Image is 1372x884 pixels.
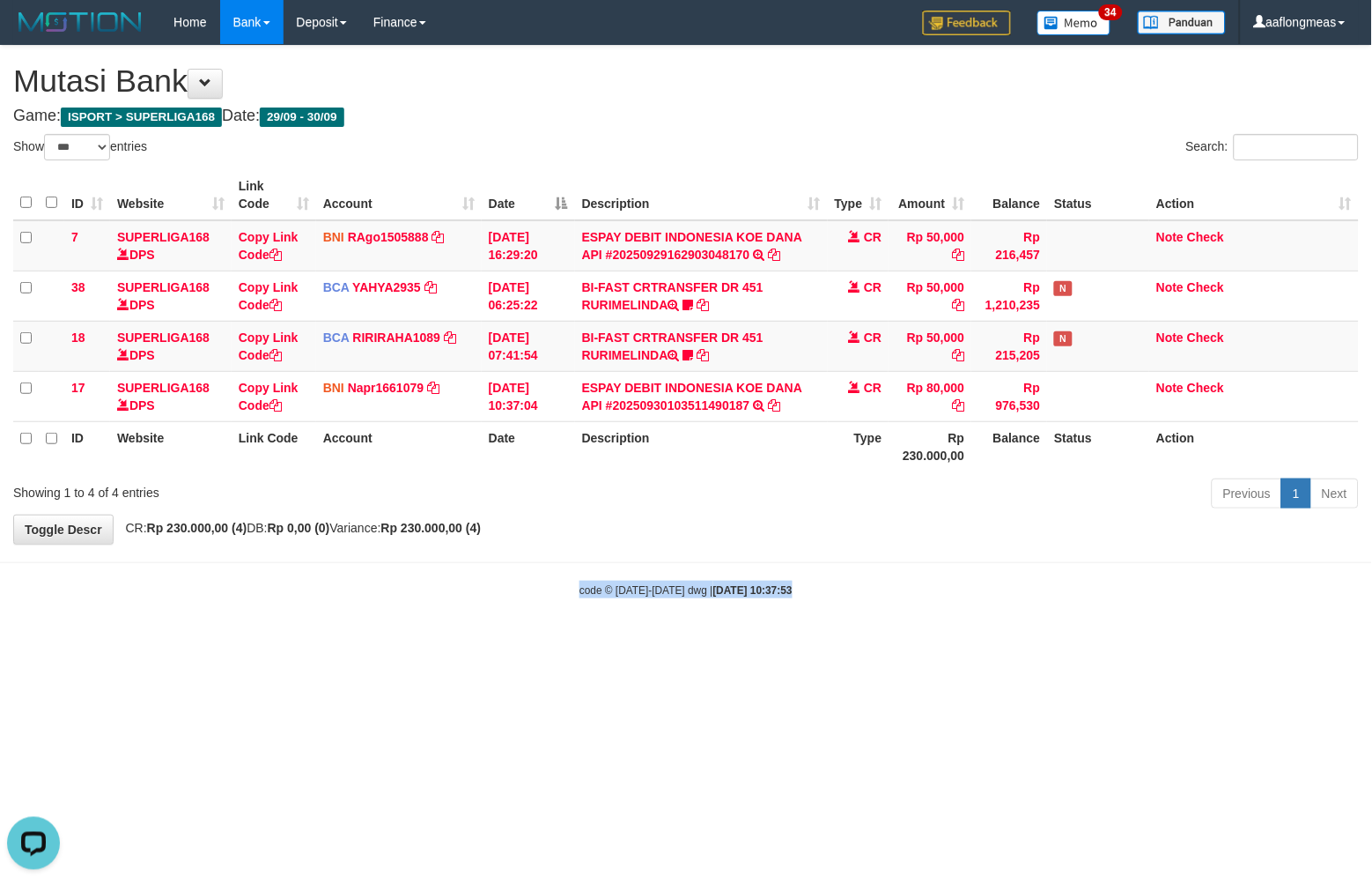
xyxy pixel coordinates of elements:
a: Copy Napr1661079 to clipboard [427,381,439,395]
td: Rp 80,000 [889,371,971,421]
th: Type [828,421,889,472]
a: Check [1187,230,1224,244]
th: Rp 230.000,00 [889,421,971,472]
td: [DATE] 07:41:54 [482,321,575,371]
th: Action: activate to sort column ascending [1149,170,1359,220]
th: Description: activate to sort column ascending [575,170,828,220]
span: BNI [323,381,344,395]
td: [DATE] 16:29:20 [482,220,575,271]
a: Next [1310,479,1359,509]
span: 7 [71,230,78,244]
th: Status [1047,421,1149,472]
h4: Game: Date: [13,108,1359,125]
label: Show entries [13,134,147,160]
span: CR [864,230,881,244]
a: Previous [1212,479,1282,509]
a: Copy Rp 50,000 to clipboard [952,348,964,362]
td: Rp 50,000 [889,220,971,271]
a: SUPERLIGA168 [117,381,210,395]
a: Check [1187,331,1224,345]
img: panduan.png [1138,11,1226,34]
td: DPS [110,220,232,271]
td: Rp 50,000 [889,271,971,321]
a: Copy Link Code [239,280,299,312]
a: ESPAY DEBIT INDONESIA KOE DANA API #20250930103511490187 [582,381,802,412]
td: DPS [110,371,232,421]
td: [DATE] 06:25:22 [482,271,575,321]
span: 34 [1099,4,1123,20]
a: Copy ESPAY DEBIT INDONESIA KOE DANA API #20250929162903048170 to clipboard [768,248,780,262]
th: Date: activate to sort column descending [482,170,575,220]
span: CR: DB: Variance: [117,521,482,535]
label: Search: [1186,134,1359,160]
td: Rp 215,205 [971,321,1047,371]
a: Copy Rp 80,000 to clipboard [952,398,964,412]
a: Copy Link Code [239,381,299,412]
a: Napr1661079 [348,381,424,395]
td: BI-FAST CRTRANSFER DR 451 RURIMELINDA [575,321,828,371]
th: Date [482,421,575,472]
a: Check [1187,381,1224,395]
select: Showentries [44,134,110,160]
span: CR [864,381,881,395]
a: Copy Rp 50,000 to clipboard [952,298,964,312]
img: MOTION_logo.png [13,9,147,35]
th: Account: activate to sort column ascending [316,170,482,220]
a: Note [1156,381,1184,395]
a: Note [1156,280,1184,294]
td: Rp 50,000 [889,321,971,371]
a: SUPERLIGA168 [117,280,210,294]
th: Website [110,421,232,472]
td: Rp 1,210,235 [971,271,1047,321]
a: ESPAY DEBIT INDONESIA KOE DANA API #20250929162903048170 [582,230,802,262]
a: Copy Rp 50,000 to clipboard [952,248,964,262]
input: Search: [1234,134,1359,160]
a: SUPERLIGA168 [117,230,210,244]
a: Note [1156,331,1184,345]
div: Showing 1 to 4 of 4 entries [13,477,558,501]
a: Check [1187,280,1224,294]
td: [DATE] 10:37:04 [482,371,575,421]
a: SUPERLIGA168 [117,331,210,345]
strong: Rp 0,00 (0) [268,521,330,535]
th: Action [1149,421,1359,472]
th: Website: activate to sort column ascending [110,170,232,220]
td: DPS [110,321,232,371]
td: DPS [110,271,232,321]
span: 38 [71,280,85,294]
span: CR [864,280,881,294]
strong: Rp 230.000,00 (4) [147,521,247,535]
th: ID [64,421,110,472]
a: Copy BI-FAST CRTRANSFER DR 451 RURIMELINDA to clipboard [697,348,710,362]
a: RIRIRAHA1089 [353,331,441,345]
span: BNI [323,230,344,244]
span: BCA [323,280,350,294]
h1: Mutasi Bank [13,63,1359,99]
th: Status [1047,170,1149,220]
strong: Rp 230.000,00 (4) [381,521,482,535]
a: Copy RAgo1505888 to clipboard [432,230,445,244]
th: Link Code [232,421,316,472]
a: Copy RIRIRAHA1089 to clipboard [444,331,456,345]
span: ISPORT > SUPERLIGA168 [61,108,222,127]
th: Account [316,421,482,472]
a: Copy Link Code [239,331,299,362]
th: ID: activate to sort column ascending [64,170,110,220]
img: Button%20Memo.svg [1037,11,1111,35]
th: Amount: activate to sort column ascending [889,170,971,220]
a: YAHYA2935 [352,280,421,294]
a: Note [1156,230,1184,244]
button: Open LiveChat chat widget [7,7,60,60]
a: Copy BI-FAST CRTRANSFER DR 451 RURIMELINDA to clipboard [697,298,710,312]
td: Rp 216,457 [971,220,1047,271]
a: RAgo1505888 [348,230,429,244]
span: BCA [323,331,350,345]
span: 17 [71,381,85,395]
strong: [DATE] 10:37:53 [713,584,793,597]
a: 1 [1281,479,1311,509]
a: Toggle Descr [13,515,114,545]
th: Balance [971,170,1047,220]
th: Type: activate to sort column ascending [828,170,889,220]
span: 18 [71,331,85,345]
th: Balance [971,421,1047,472]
